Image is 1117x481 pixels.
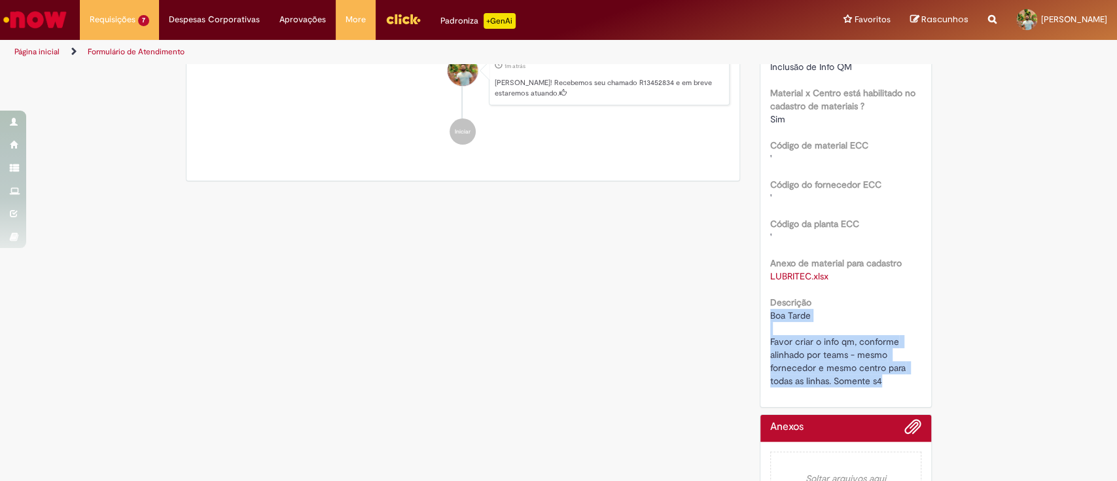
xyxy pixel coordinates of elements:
p: +GenAi [484,13,516,29]
span: Boa Tarde Favor criar o info qm, conforme alinhado por teams - mesmo fornecedor e mesmo centro pa... [770,310,908,387]
span: ' [770,192,771,204]
span: Favoritos [855,13,891,26]
b: Anexo de material para cadastro [770,257,902,269]
b: Código de material ECC [770,139,868,151]
div: Igor Cecato [448,56,478,86]
ul: Trilhas de página [10,40,735,64]
button: Adicionar anexos [904,418,921,442]
b: Código do fornecedor ECC [770,179,881,190]
img: click_logo_yellow_360x200.png [385,9,421,29]
a: Rascunhos [910,14,968,26]
span: More [346,13,366,26]
time: 27/08/2025 14:37:19 [505,62,525,70]
b: Descrição [770,296,811,308]
li: Igor Cecato [196,43,730,106]
span: Aprovações [279,13,326,26]
span: Despesas Corporativas [169,13,260,26]
span: Requisições [90,13,135,26]
span: 1m atrás [505,62,525,70]
span: Sim [770,113,785,125]
h2: Anexos [770,421,804,433]
a: Download de LUBRITEC.xlsx [770,270,828,282]
span: ' [770,152,771,164]
span: 7 [138,15,149,26]
span: ' [770,231,771,243]
img: ServiceNow [1,7,69,33]
p: [PERSON_NAME]! Recebemos seu chamado R13452834 e em breve estaremos atuando. [495,78,722,98]
span: [PERSON_NAME] [1041,14,1107,25]
a: Página inicial [14,46,60,57]
span: Inclusão de Info QM [770,61,852,73]
div: Padroniza [440,13,516,29]
a: Formulário de Atendimento [88,46,185,57]
span: Rascunhos [921,13,968,26]
b: Código da planta ECC [770,218,859,230]
b: Material x Centro está habilitado no cadastro de materiais ? [770,87,915,112]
